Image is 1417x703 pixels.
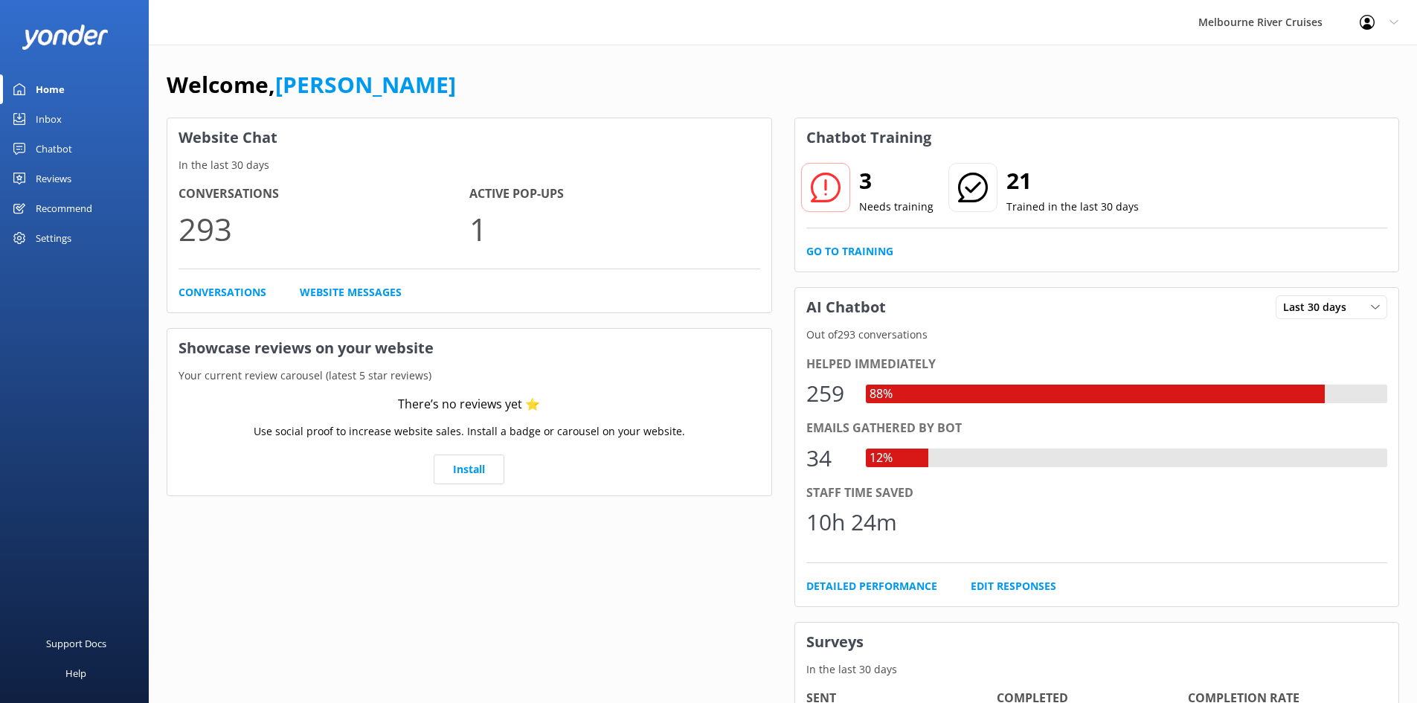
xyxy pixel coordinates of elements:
[866,385,896,404] div: 88%
[300,284,402,301] a: Website Messages
[36,223,71,253] div: Settings
[36,193,92,223] div: Recommend
[1006,163,1139,199] h2: 21
[167,118,771,157] h3: Website Chat
[36,134,72,164] div: Chatbot
[179,184,469,204] h4: Conversations
[167,367,771,384] p: Your current review carousel (latest 5 star reviews)
[866,449,896,468] div: 12%
[806,440,851,476] div: 34
[1283,299,1355,315] span: Last 30 days
[806,504,897,540] div: 10h 24m
[795,661,1399,678] p: In the last 30 days
[806,355,1388,374] div: Helped immediately
[22,25,108,49] img: yonder-white-logo.png
[434,455,504,484] a: Install
[46,629,106,658] div: Support Docs
[971,578,1056,594] a: Edit Responses
[806,578,937,594] a: Detailed Performance
[167,67,456,103] h1: Welcome,
[36,74,65,104] div: Home
[795,118,942,157] h3: Chatbot Training
[859,163,934,199] h2: 3
[179,204,469,254] p: 293
[179,284,266,301] a: Conversations
[469,184,760,204] h4: Active Pop-ups
[795,288,897,327] h3: AI Chatbot
[167,329,771,367] h3: Showcase reviews on your website
[36,104,62,134] div: Inbox
[469,204,760,254] p: 1
[167,157,771,173] p: In the last 30 days
[275,69,456,100] a: [PERSON_NAME]
[859,199,934,215] p: Needs training
[806,243,893,260] a: Go to Training
[36,164,71,193] div: Reviews
[806,419,1388,438] div: Emails gathered by bot
[1006,199,1139,215] p: Trained in the last 30 days
[254,423,685,440] p: Use social proof to increase website sales. Install a badge or carousel on your website.
[806,376,851,411] div: 259
[398,395,540,414] div: There’s no reviews yet ⭐
[806,484,1388,503] div: Staff time saved
[795,623,1399,661] h3: Surveys
[795,327,1399,343] p: Out of 293 conversations
[65,658,86,688] div: Help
